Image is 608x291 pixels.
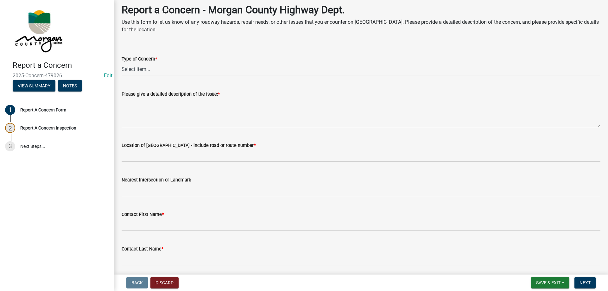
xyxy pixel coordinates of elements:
[122,92,220,97] label: Please give a detailed description of the issue:
[20,108,66,112] div: Report A Concern Form
[13,7,64,54] img: Morgan County, Indiana
[13,61,109,70] h4: Report a Concern
[574,277,596,288] button: Next
[122,4,345,16] strong: Report a Concern - Morgan County Highway Dept.
[13,73,101,79] span: 2025-Concern-479026
[58,80,82,92] button: Notes
[122,18,600,34] p: Use this form to let us know of any roadway hazards, repair needs, or other issues that you encou...
[122,178,191,182] label: Nearest Intersection or Landmark
[104,73,112,79] a: Edit
[20,126,76,130] div: Report A Concern Inspection
[122,212,164,217] label: Contact First Name
[131,280,143,285] span: Back
[122,57,157,61] label: Type of Concern
[531,277,569,288] button: Save & Exit
[5,141,15,151] div: 3
[536,280,560,285] span: Save & Exit
[104,73,112,79] wm-modal-confirm: Edit Application Number
[13,80,55,92] button: View Summary
[58,84,82,89] wm-modal-confirm: Notes
[5,123,15,133] div: 2
[126,277,148,288] button: Back
[122,247,163,251] label: Contact Last Name
[5,105,15,115] div: 1
[13,84,55,89] wm-modal-confirm: Summary
[579,280,591,285] span: Next
[150,277,179,288] button: Discard
[122,143,256,148] label: Location of [GEOGRAPHIC_DATA] - include road or route number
